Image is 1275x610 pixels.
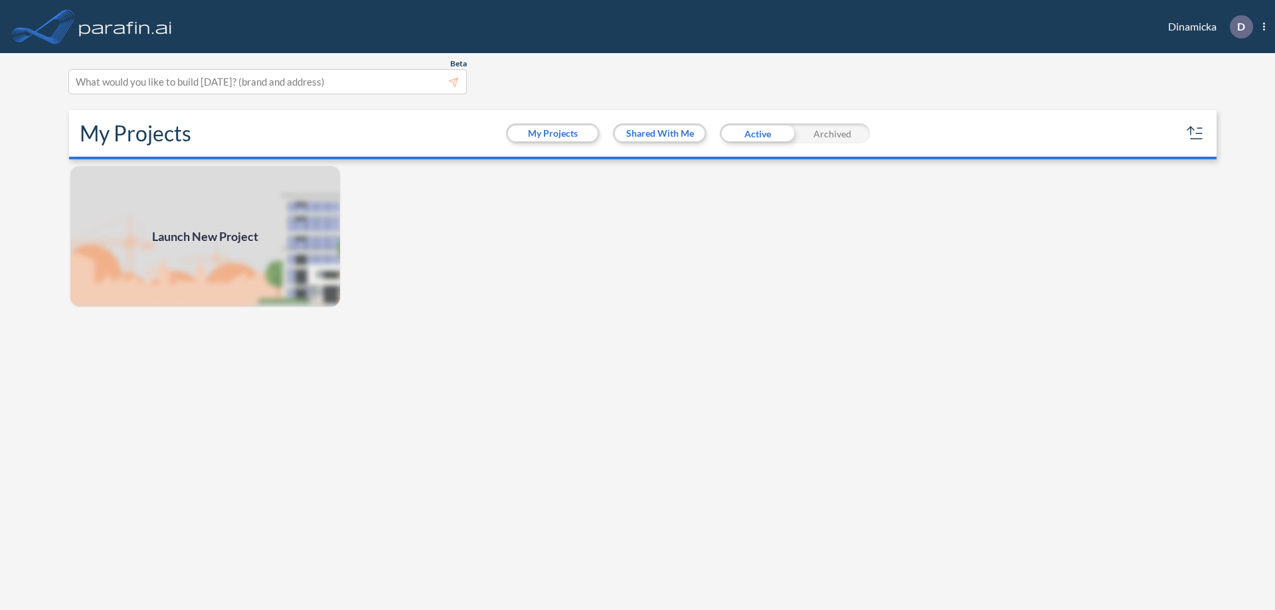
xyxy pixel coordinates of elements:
[152,228,258,246] span: Launch New Project
[76,13,175,40] img: logo
[1237,21,1245,33] p: D
[1148,15,1265,38] div: Dinamicka
[720,123,795,143] div: Active
[80,121,191,146] h2: My Projects
[69,165,341,308] img: add
[1185,123,1206,144] button: sort
[508,125,598,141] button: My Projects
[795,123,870,143] div: Archived
[450,58,467,69] span: Beta
[615,125,705,141] button: Shared With Me
[69,165,341,308] a: Launch New Project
